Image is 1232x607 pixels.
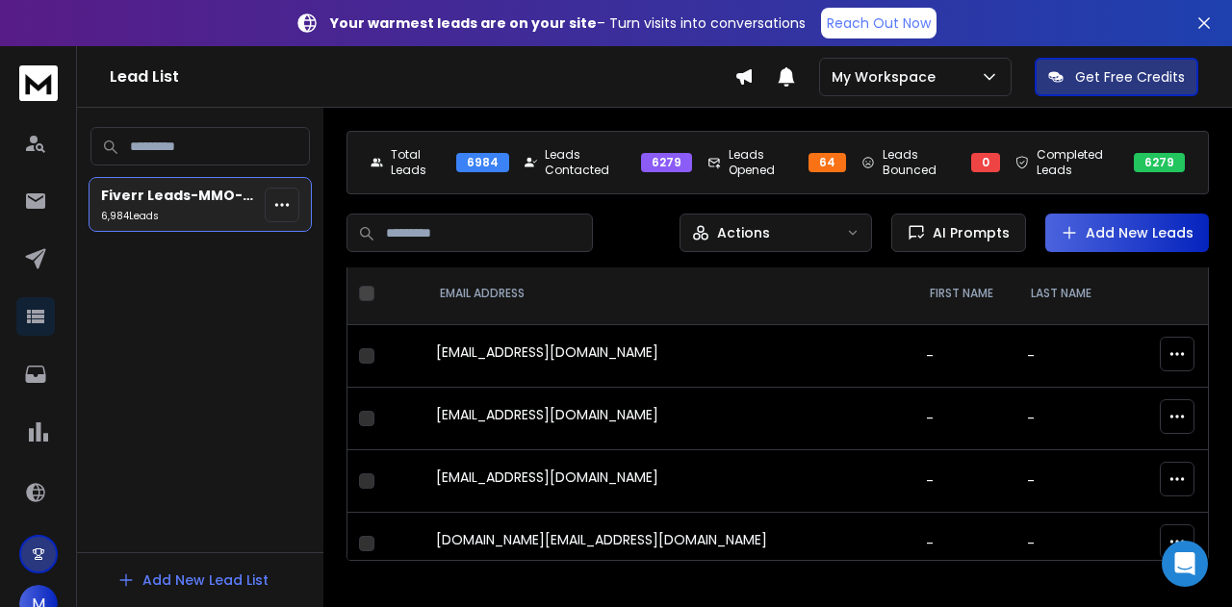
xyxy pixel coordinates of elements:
[1015,388,1114,450] td: -
[717,223,770,242] p: Actions
[19,65,58,101] img: logo
[832,67,943,87] p: My Workspace
[1015,325,1114,388] td: -
[330,13,806,33] p: – Turn visits into conversations
[101,186,257,205] p: Fiverr Leads-MMO-5K
[391,147,448,178] p: Total Leads
[1162,541,1208,587] div: Open Intercom Messenger
[1075,67,1185,87] p: Get Free Credits
[330,13,597,33] strong: Your warmest leads are on your site
[914,388,1015,450] td: -
[456,153,509,172] div: 6984
[1061,223,1193,242] a: Add New Leads
[808,153,846,172] div: 64
[729,147,802,178] p: Leads Opened
[436,342,903,369] div: [EMAIL_ADDRESS][DOMAIN_NAME]
[1035,58,1198,96] button: Get Free Credits
[1045,214,1209,252] button: Add New Leads
[891,214,1026,252] button: AI Prompts
[1134,153,1185,172] div: 6279
[545,147,633,178] p: Leads Contacted
[101,209,257,223] p: 6,984 Lead s
[110,65,734,89] h1: Lead List
[1015,263,1114,325] th: LAST NAME
[971,153,1000,172] div: 0
[436,405,903,432] div: [EMAIL_ADDRESS][DOMAIN_NAME]
[1037,147,1126,178] p: Completed Leads
[641,153,692,172] div: 6279
[914,513,1015,575] td: -
[914,450,1015,513] td: -
[914,263,1015,325] th: FIRST NAME
[883,147,963,178] p: Leads Bounced
[436,530,903,557] div: [DOMAIN_NAME][EMAIL_ADDRESS][DOMAIN_NAME]
[1015,513,1114,575] td: -
[925,223,1010,242] span: AI Prompts
[102,561,284,599] button: Add New Lead List
[1015,450,1114,513] td: -
[827,13,931,33] p: Reach Out Now
[914,325,1015,388] td: -
[821,8,937,38] a: Reach Out Now
[436,468,903,494] div: [EMAIL_ADDRESS][DOMAIN_NAME]
[424,263,914,325] th: EMAIL ADDRESS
